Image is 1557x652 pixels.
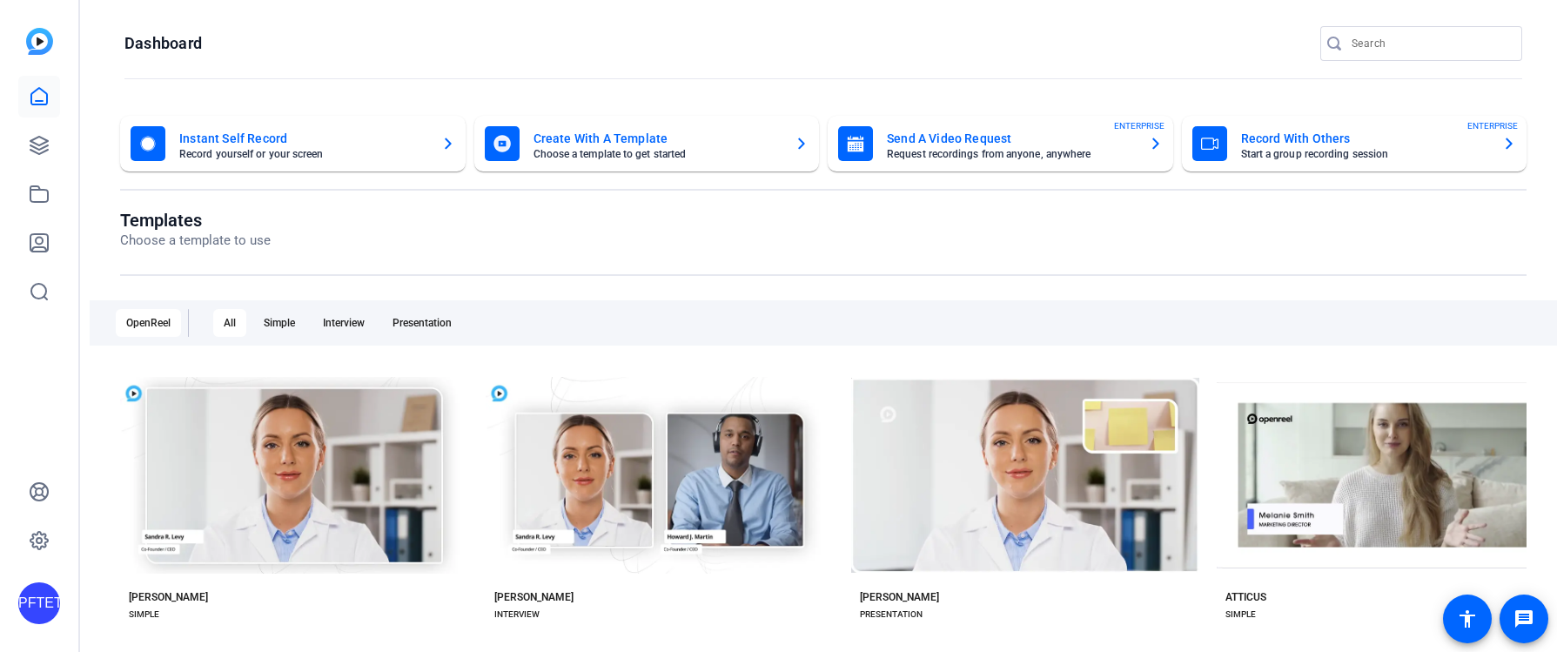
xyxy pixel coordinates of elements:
div: OpenReel [116,309,181,337]
mat-card-title: Create With A Template [534,128,782,149]
mat-icon: message [1513,608,1534,629]
img: blue-gradient.svg [26,28,53,55]
div: [PERSON_NAME] [860,590,939,604]
mat-icon: accessibility [1457,608,1478,629]
button: Instant Self RecordRecord yourself or your screen [120,116,466,171]
h1: Templates [120,210,271,231]
div: SIMPLE [1225,608,1256,622]
button: Send A Video RequestRequest recordings from anyone, anywhereENTERPRISE [828,116,1173,171]
mat-card-title: Send A Video Request [887,128,1135,149]
input: Search [1352,33,1508,54]
div: [PERSON_NAME] [494,590,574,604]
mat-card-subtitle: Record yourself or your screen [179,149,427,159]
mat-card-subtitle: Request recordings from anyone, anywhere [887,149,1135,159]
mat-card-title: Record With Others [1241,128,1489,149]
mat-card-subtitle: Choose a template to get started [534,149,782,159]
p: Choose a template to use [120,231,271,251]
div: Interview [312,309,375,337]
div: All [213,309,246,337]
div: SIMPLE [129,608,159,622]
div: PFTETOAI [18,582,60,624]
div: [PERSON_NAME] [129,590,208,604]
span: ENTERPRISE [1467,119,1518,132]
mat-card-title: Instant Self Record [179,128,427,149]
div: Presentation [382,309,462,337]
div: Simple [253,309,305,337]
button: Create With A TemplateChoose a template to get started [474,116,820,171]
button: Record With OthersStart a group recording sessionENTERPRISE [1182,116,1527,171]
div: PRESENTATION [860,608,923,622]
span: ENTERPRISE [1114,119,1164,132]
h1: Dashboard [124,33,202,54]
div: ATTICUS [1225,590,1266,604]
mat-card-subtitle: Start a group recording session [1241,149,1489,159]
div: INTERVIEW [494,608,540,622]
